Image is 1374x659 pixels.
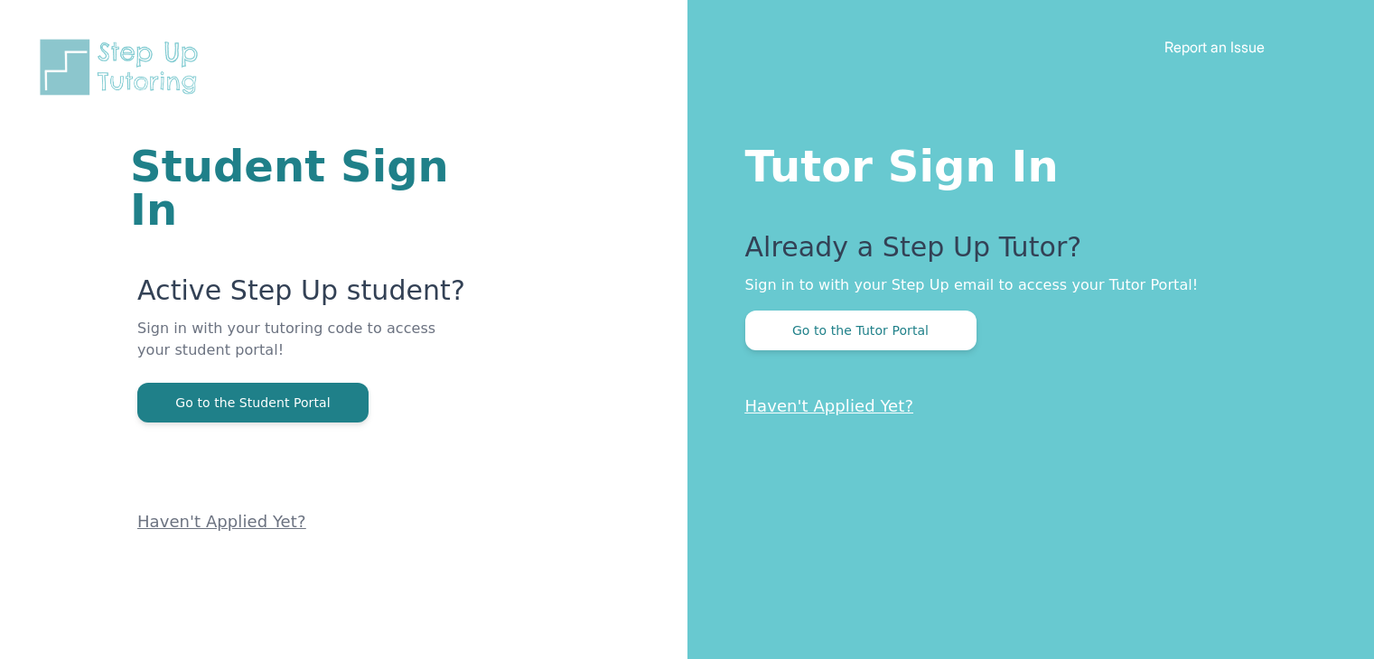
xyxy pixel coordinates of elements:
a: Go to the Student Portal [137,394,369,411]
a: Go to the Tutor Portal [745,321,977,339]
a: Report an Issue [1164,38,1265,56]
h1: Student Sign In [130,144,471,231]
p: Sign in to with your Step Up email to access your Tutor Portal! [745,274,1303,296]
img: Step Up Tutoring horizontal logo [36,36,210,98]
p: Sign in with your tutoring code to access your student portal! [137,318,471,383]
h1: Tutor Sign In [745,137,1303,188]
a: Haven't Applied Yet? [137,512,306,531]
button: Go to the Tutor Portal [745,311,977,350]
a: Haven't Applied Yet? [745,396,914,415]
p: Already a Step Up Tutor? [745,231,1303,274]
button: Go to the Student Portal [137,383,369,422]
p: Active Step Up student? [137,274,471,318]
